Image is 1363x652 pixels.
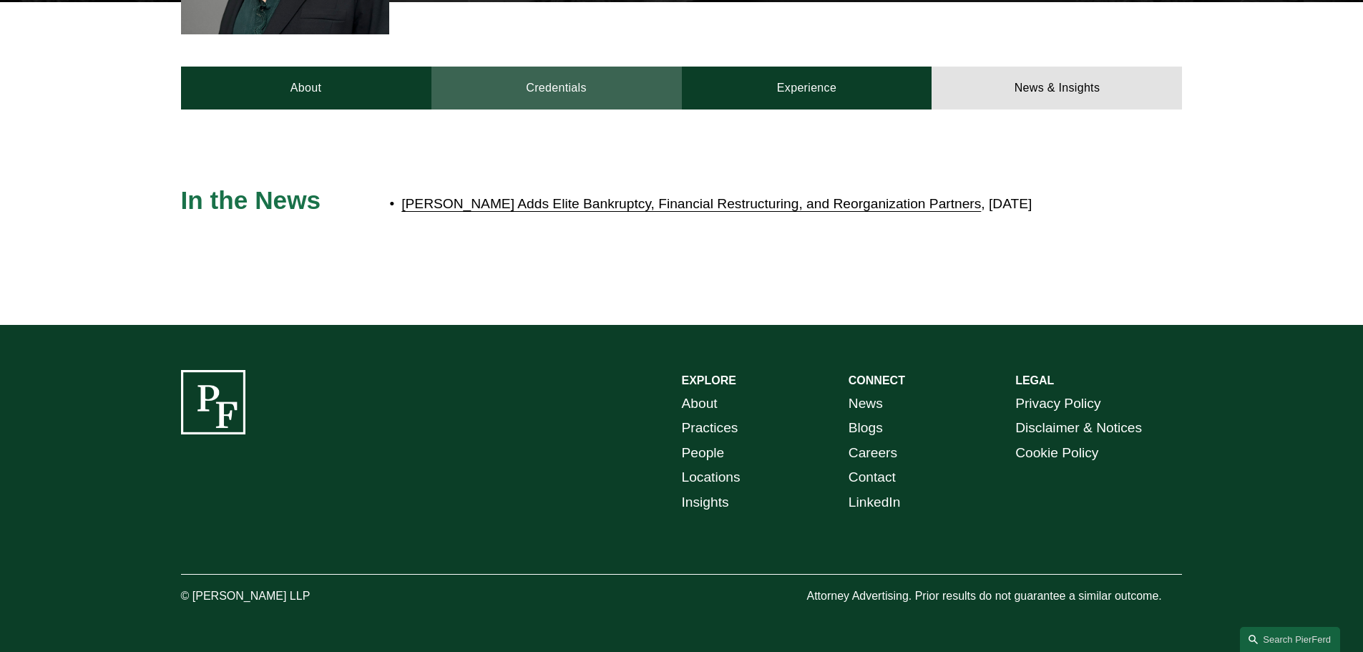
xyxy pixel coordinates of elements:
[682,391,718,417] a: About
[806,586,1182,607] p: Attorney Advertising. Prior results do not guarantee a similar outcome.
[682,67,932,110] a: Experience
[1015,391,1100,417] a: Privacy Policy
[932,67,1182,110] a: News & Insights
[1015,374,1054,386] strong: LEGAL
[181,186,321,214] span: In the News
[1240,627,1340,652] a: Search this site
[682,374,736,386] strong: EXPLORE
[682,490,729,515] a: Insights
[401,192,1057,217] p: , [DATE]
[849,416,883,441] a: Blogs
[849,490,901,515] a: LinkedIn
[181,67,431,110] a: About
[682,465,741,490] a: Locations
[181,586,390,607] p: © [PERSON_NAME] LLP
[849,374,905,386] strong: CONNECT
[849,391,883,417] a: News
[849,441,897,466] a: Careers
[431,67,682,110] a: Credentials
[682,441,725,466] a: People
[401,196,981,211] a: [PERSON_NAME] Adds Elite Bankruptcy, Financial Restructuring, and Reorganization Partners
[1015,441,1098,466] a: Cookie Policy
[1015,416,1142,441] a: Disclaimer & Notices
[849,465,896,490] a: Contact
[682,416,738,441] a: Practices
